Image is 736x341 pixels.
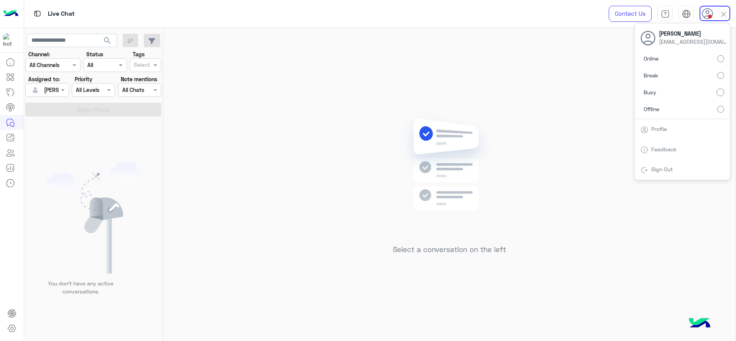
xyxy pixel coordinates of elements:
[641,126,648,134] img: tab
[48,9,75,19] p: Live Chat
[609,6,652,22] a: Contact Us
[45,162,142,274] img: empty users
[717,55,724,62] input: Online
[42,279,119,296] p: You don’t have any active conversations
[659,30,728,38] span: [PERSON_NAME]
[651,126,667,132] a: Profile
[651,166,673,172] a: Sign Out
[75,75,92,83] label: Priority
[103,36,112,45] span: search
[661,10,670,18] img: tab
[28,50,50,58] label: Channel:
[686,310,713,337] img: hulul-logo.png
[3,33,17,47] img: 317874714732967
[716,89,724,96] input: Busy
[133,50,145,58] label: Tags
[3,6,18,22] img: Logo
[659,38,728,46] span: [EMAIL_ADDRESS][DOMAIN_NAME]
[651,146,677,152] a: Feedback
[682,10,691,18] img: tab
[644,88,656,96] span: Busy
[641,166,648,174] img: tab
[25,103,161,116] button: Apply Filters
[121,75,157,83] label: Note mentions
[28,75,60,83] label: Assigned to:
[657,6,673,22] a: tab
[393,245,506,254] h5: Select a conversation on the left
[644,54,659,62] span: Online
[719,10,728,19] img: close
[133,61,150,70] div: Select
[98,34,117,50] button: search
[644,71,658,79] span: Break
[717,72,724,79] input: Break
[641,146,648,154] img: tab
[394,112,505,239] img: no messages
[644,105,659,113] span: Offline
[86,50,103,58] label: Status
[30,85,41,95] img: defaultAdmin.png
[33,9,42,18] img: tab
[717,106,724,113] input: Offline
